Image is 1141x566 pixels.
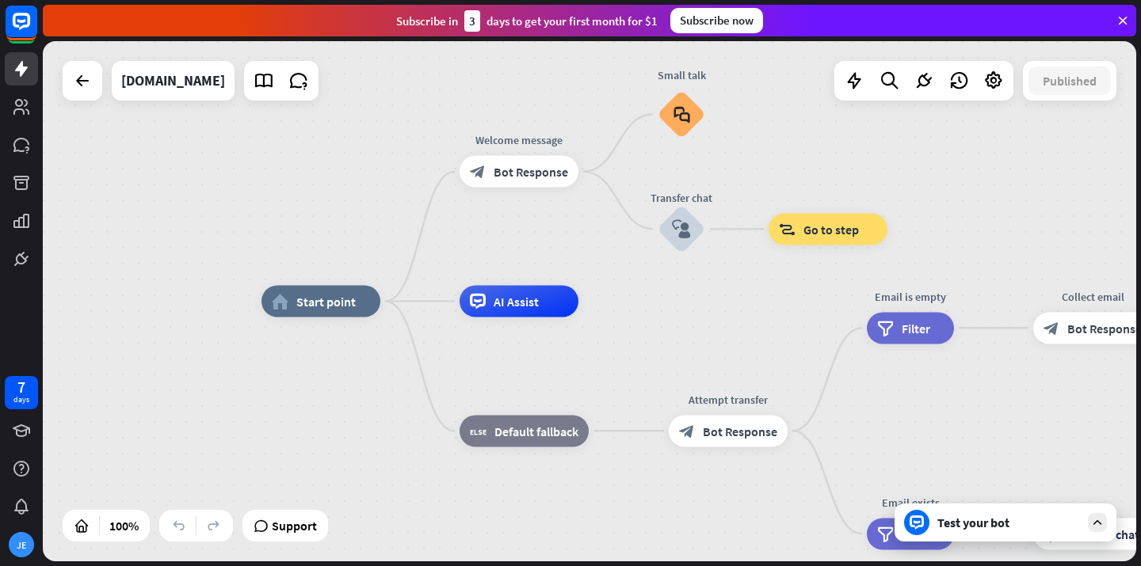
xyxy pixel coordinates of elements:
div: Subscribe now [670,8,763,33]
span: Support [272,513,317,538]
span: Bot Response [494,164,568,180]
span: AI Assist [494,294,539,310]
span: Transfer chat [1068,526,1139,541]
span: Start point [296,294,356,310]
div: Test your bot [937,515,1080,530]
span: Go to step [803,221,859,237]
div: Subscribe in days to get your first month for $1 [396,10,658,32]
div: 7 [17,380,25,394]
i: block_bot_response [679,423,695,439]
i: filter [877,526,894,541]
i: filter [877,320,894,336]
i: block_faq [674,105,690,123]
i: home_2 [272,294,288,310]
div: Small talk [646,66,717,82]
div: 3 [464,10,480,32]
span: Filter [902,320,930,336]
div: given.lv [121,61,225,101]
div: Attempt transfer [657,391,799,407]
span: Default fallback [494,423,578,439]
div: JE [9,532,34,557]
div: Email is empty [855,288,966,304]
a: 7 days [5,376,38,409]
i: block_bot_response [1044,320,1059,336]
span: Filter [902,526,930,541]
i: block_user_input [672,219,691,238]
i: block_fallback [470,423,487,439]
div: Welcome message [448,132,590,148]
div: 100% [105,513,143,538]
div: days [13,394,29,405]
button: Published [1028,66,1111,95]
div: Transfer chat [634,189,729,205]
span: Bot Response [703,423,777,439]
i: block_livechat [1044,526,1060,541]
i: block_goto [779,221,796,237]
button: Open LiveChat chat widget [13,6,60,54]
i: block_bot_response [470,164,486,180]
div: Email exists [855,494,966,510]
